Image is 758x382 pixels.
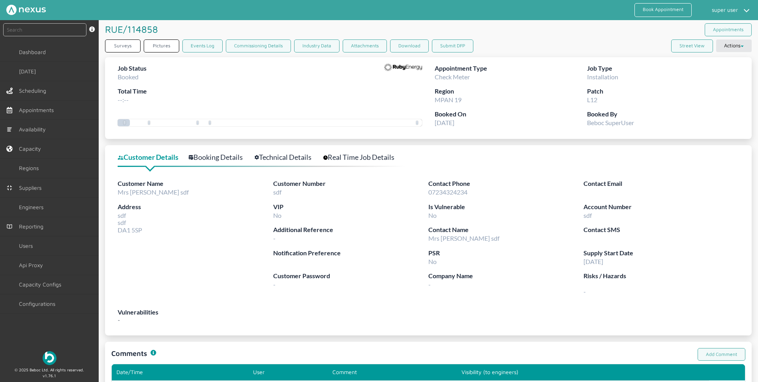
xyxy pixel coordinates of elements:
span: L12 [587,96,597,103]
a: Pictures [144,39,179,52]
a: Booking Details [189,152,251,163]
span: Booked [118,73,139,81]
label: Is Vulnerable [428,202,584,212]
a: Events Log [182,39,223,52]
img: md-list.svg [6,126,13,133]
img: Beboc Logo [43,351,56,365]
a: Appointments [705,23,752,36]
img: md-cloud-done.svg [609,3,622,16]
label: Patch [587,86,739,96]
img: capacity-left-menu.svg [6,146,13,152]
span: sdf [273,188,281,196]
img: md-people.svg [6,204,13,210]
span: Mrs [PERSON_NAME] sdf [428,234,499,242]
button: Actions [716,39,752,52]
label: Booked On [435,109,587,119]
img: md-contract.svg [6,185,13,191]
span: Scheduling [19,88,49,94]
label: Contact Phone [428,179,584,189]
img: Supplier Logo [384,64,422,71]
label: Job Type [587,64,739,73]
span: Availability [19,126,49,133]
th: Visibility (to engineers) [457,364,709,380]
span: Api Proxy [19,262,46,268]
span: Mrs [PERSON_NAME] sdf [118,188,189,196]
span: Engineers [19,204,47,210]
img: scheduling-left-menu.svg [6,88,13,94]
span: MPAN 19 [435,96,462,103]
a: Industry Data [294,39,340,52]
span: - [584,281,739,295]
span: - [273,281,276,288]
label: Customer Name [118,179,273,189]
label: Account Number [584,202,739,212]
a: Customer Details [118,152,187,163]
label: Region [435,86,587,96]
img: md-time.svg [6,281,13,288]
th: Date/Time [112,364,248,380]
span: Beboc SuperUser [587,119,634,126]
span: Users [19,243,36,249]
label: Job Status [118,64,147,73]
img: user-left-menu.svg [6,243,13,249]
span: No [428,258,437,265]
span: [DATE] [435,119,454,126]
span: [DATE] [19,68,39,75]
img: md-build.svg [6,301,13,307]
span: Capacity [19,146,44,152]
label: Risks / Hazards [584,271,739,281]
button: Submit DFP [432,39,473,52]
span: - [273,234,276,242]
a: Attachments [343,39,387,52]
label: Vulnerabilities [118,307,739,317]
span: Configurations [19,301,58,307]
img: appointments-left-menu.svg [6,107,13,113]
h1: RUE/114858 ️️️ [105,20,161,38]
span: Regions [19,165,42,171]
button: Download [390,39,429,52]
span: --:-- [118,96,129,103]
img: md-repeat.svg [6,262,13,268]
span: Reporting [19,223,47,230]
a: Commissioning Details [226,39,291,52]
span: 07234324234 [428,188,467,196]
img: Nexus [6,5,46,15]
span: No [273,212,281,219]
button: Street View [671,39,713,52]
label: Customer Number [273,179,428,189]
span: Installation [587,73,618,81]
th: Comment [328,364,457,380]
label: Address [118,202,273,212]
label: PSR [428,248,584,258]
span: [DATE] [584,258,603,265]
img: regions.left-menu.svg [6,165,13,171]
span: sdf sdf DA1 5SP [118,212,142,234]
label: Contact Name [428,225,584,235]
a: Book Appointment [634,3,692,17]
h1: Comments [111,348,147,359]
img: md-desktop.svg [6,49,13,55]
img: md-time.svg [6,68,13,75]
label: Appointment Type [435,64,587,73]
span: - [428,281,431,288]
label: Booked By [587,109,739,119]
span: Capacity Configs [19,281,64,288]
label: Total Time [118,86,147,96]
label: Company Name [428,271,584,281]
img: md-book.svg [6,223,13,230]
a: Technical Details [255,152,320,163]
label: Notification Preference [273,248,428,258]
a: Surveys [105,39,141,52]
label: Customer Password [273,271,428,281]
label: Contact SMS [584,225,739,235]
span: Appointments [19,107,57,113]
span: sdf [584,212,592,219]
div: - [118,307,739,329]
span: Check Meter [435,73,470,81]
span: Dashboard [19,49,49,55]
th: User [248,364,328,380]
input: Search by: Ref, PostCode, MPAN, MPRN, Account, Customer [3,23,86,36]
span: No [428,212,437,219]
label: VIP [273,202,428,212]
label: Supply Start Date [584,248,739,258]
